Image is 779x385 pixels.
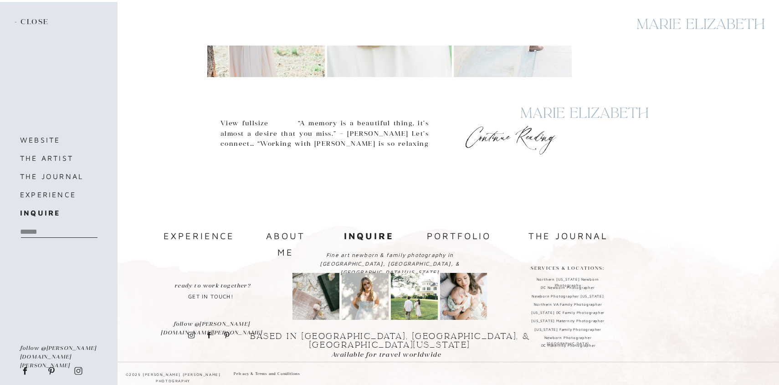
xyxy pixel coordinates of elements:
i: Fine art newborn & family photography in [GEOGRAPHIC_DATA], [GEOGRAPHIC_DATA], & [GEOGRAPHIC_DATA... [320,252,460,276]
img: This little one fell asleep in her mother’s arms during our session, and my heart melted!!! If yo... [440,273,487,320]
p: follow @[PERSON_NAME][DOMAIN_NAME][PERSON_NAME] [20,343,98,360]
p: Available for travel worldwide [331,349,448,358]
a: Northern VA Family Photographer [525,302,610,308]
a: Newborn Photographer [US_STATE] [525,293,610,300]
a: inquire [340,228,397,243]
img: Are Friday introductions a thing anymore? I guess I’m dating myself, but here’s a quick intro for... [342,273,389,320]
img: Your session isn’t just about photos. It’s about the experience - from our very first chat to pro... [391,273,438,320]
a: [US_STATE] Family Photographer [525,327,610,334]
p: View fullsize “A memory is a beautiful thing, it’s almost a desire that you miss.” – [PERSON_NAME... [220,118,429,190]
b: inquire [20,209,60,217]
p: ©2025 [PERSON_NAME] [PERSON_NAME] Photography [113,371,233,380]
a: the artist [20,152,97,164]
a: Continue Reading [463,128,559,139]
a: website [20,133,97,146]
a: [US_STATE] Maternity Photographer [525,318,610,325]
h2: Services & locations: [530,264,605,273]
a: portfolio [425,228,493,245]
a: ready to work together? [162,281,263,291]
a: Privacy & Terms and Conditions [234,371,309,380]
a: DC Newborn Photographer [525,285,610,292]
a: the journal [520,228,616,243]
a: Northern [US_STATE] Newborn Photography [525,277,610,283]
a: the journal [20,170,97,183]
a: DC Maternity Photographer [526,343,611,349]
p: Based in [GEOGRAPHIC_DATA], [GEOGRAPHIC_DATA], & [GEOGRAPHIC_DATA][US_STATE] [233,332,547,344]
b: inquire [344,231,394,241]
a: inquire [20,206,97,219]
a: experience [20,188,108,201]
a: Newborn Photographer [GEOGRAPHIC_DATA] [525,335,610,342]
p: follow @[PERSON_NAME][DOMAIN_NAME][PERSON_NAME] [161,319,262,329]
a: about me [256,228,315,243]
a: experience [164,228,232,244]
img: This is a question I ask myself constantly - how will my children inherit their family photos 20,... [292,273,339,320]
a: get in touch! [184,281,238,303]
h2: - close [15,17,52,27]
a: [US_STATE] DC Family Photographer [525,310,610,317]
